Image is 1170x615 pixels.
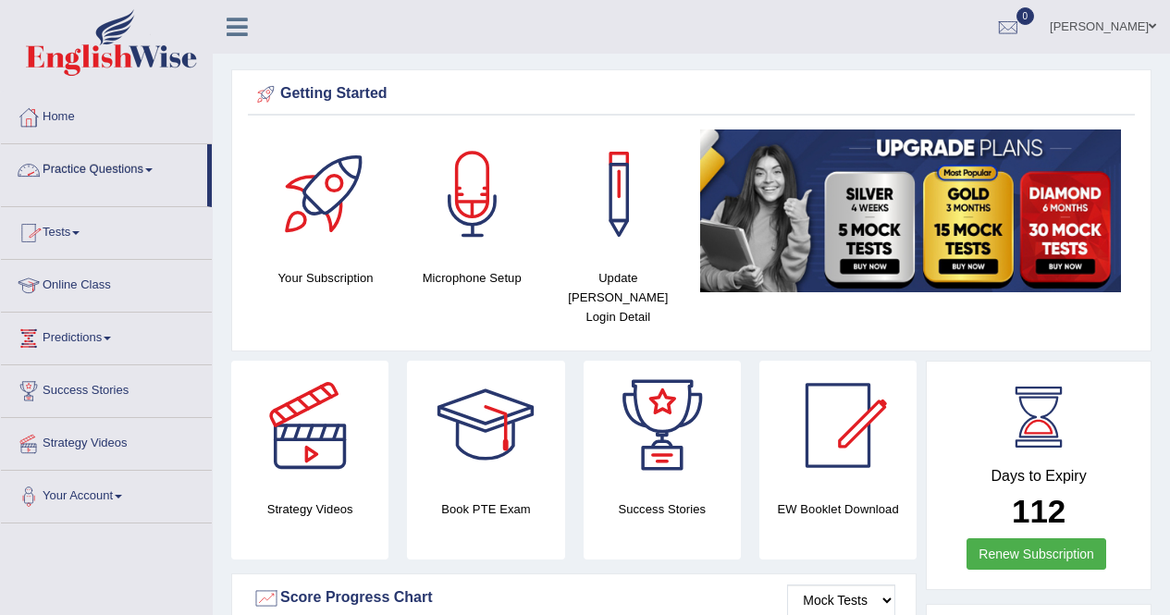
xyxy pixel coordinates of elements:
a: Speaking Practice [34,196,207,229]
h4: Strategy Videos [231,499,388,519]
a: Success Stories [1,365,212,412]
a: Home [1,92,212,138]
h4: Microphone Setup [408,268,536,288]
h4: Days to Expiry [947,468,1130,485]
a: Practice Questions [1,144,207,191]
a: Your Account [1,471,212,517]
h4: Book PTE Exam [407,499,564,519]
h4: Your Subscription [262,268,389,288]
a: Predictions [1,313,212,359]
b: 112 [1012,493,1065,529]
a: Online Class [1,260,212,306]
h4: EW Booklet Download [759,499,917,519]
h4: Success Stories [584,499,741,519]
span: 0 [1016,7,1035,25]
div: Score Progress Chart [252,584,895,612]
a: Tests [1,207,212,253]
a: Renew Subscription [967,538,1106,570]
h4: Update [PERSON_NAME] Login Detail [554,268,682,326]
div: Getting Started [252,80,1130,108]
a: Strategy Videos [1,418,212,464]
img: small5.jpg [700,129,1121,292]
